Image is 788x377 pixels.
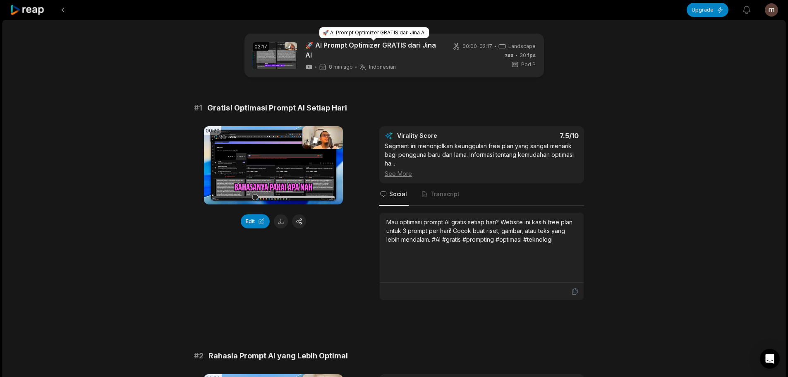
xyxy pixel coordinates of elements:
span: Transcript [430,190,460,198]
div: Open Intercom Messenger [760,349,780,369]
span: # 1 [194,102,202,114]
button: Upgrade [687,3,728,17]
span: Pod P [521,61,536,68]
span: Social [389,190,407,198]
span: Gratis! Optimasi Prompt AI Setiap Hari [207,102,347,114]
span: Rahasia Prompt AI yang Lebih Optimal [208,350,348,362]
div: Segment ini menonjolkan keunggulan free plan yang sangat menarik bagi pengguna baru dan lama. Inf... [385,142,579,178]
span: 00:00 - 02:17 [462,43,492,50]
video: Your browser does not support mp4 format. [204,126,343,204]
button: Edit [241,214,270,228]
div: 7.5 /10 [490,132,579,140]
div: 🚀 AI Prompt Optimizer GRATIS dari Jina AI [319,27,429,38]
nav: Tabs [379,183,584,206]
div: Virality Score [397,132,486,140]
span: # 2 [194,350,204,362]
div: Mau optimasi prompt AI gratis setiap hari? Website ini kasih free plan untuk 3 prompt per hari! C... [386,218,577,244]
span: 30 [520,52,536,59]
span: Indonesian [369,64,396,70]
span: 8 min ago [329,64,353,70]
span: fps [527,52,536,58]
a: 🚀 AI Prompt Optimizer GRATIS dari Jina AI [305,40,443,60]
span: Landscape [508,43,536,50]
div: See More [385,169,579,178]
